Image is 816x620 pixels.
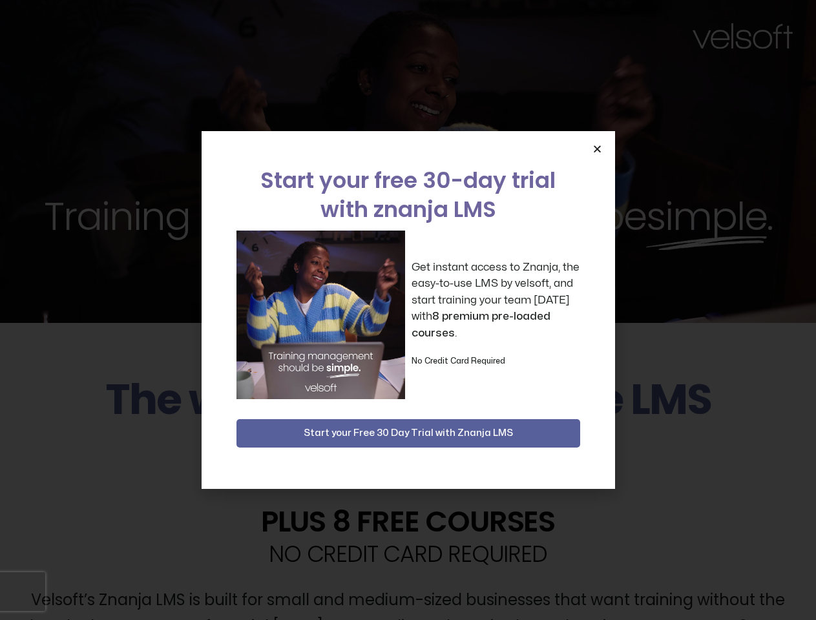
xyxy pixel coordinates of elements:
[412,311,550,338] strong: 8 premium pre-loaded courses
[236,231,405,399] img: a woman sitting at her laptop dancing
[236,166,580,224] h2: Start your free 30-day trial with znanja LMS
[412,259,580,342] p: Get instant access to Znanja, the easy-to-use LMS by velsoft, and start training your team [DATE]...
[412,357,505,365] strong: No Credit Card Required
[236,419,580,448] button: Start your Free 30 Day Trial with Znanja LMS
[592,144,602,154] a: Close
[304,426,513,441] span: Start your Free 30 Day Trial with Znanja LMS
